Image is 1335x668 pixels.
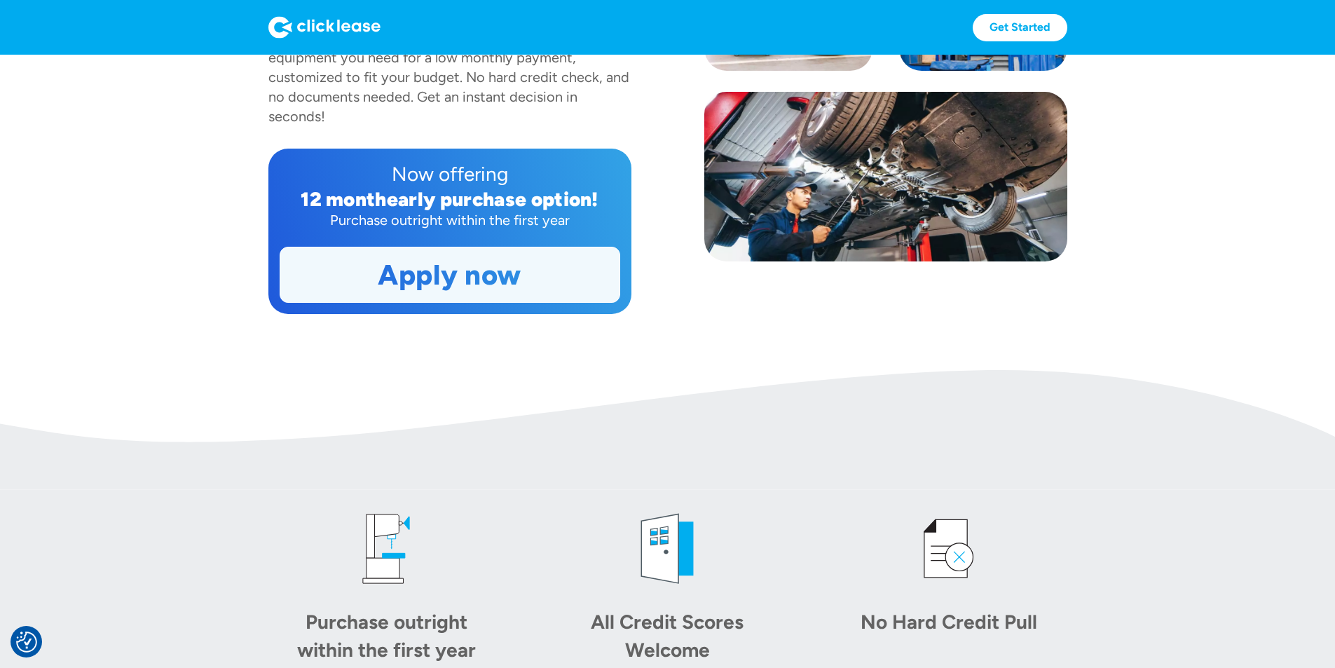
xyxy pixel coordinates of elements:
div: No Hard Credit Pull [851,608,1047,636]
img: Revisit consent button [16,632,37,653]
div: 12 month [301,187,387,211]
div: All Credit Scores Welcome [569,608,765,664]
div: Purchase outright within the first year [280,210,620,230]
div: Now offering [280,160,620,188]
img: welcome icon [625,507,709,591]
div: Purchase outright within the first year [288,608,484,664]
a: Apply now [280,247,619,302]
a: Get Started [973,14,1067,41]
img: Logo [268,16,381,39]
div: has partnered with Clicklease to help you get the equipment you need for a low monthly payment, c... [268,29,629,125]
img: drill press icon [344,507,428,591]
button: Consent Preferences [16,632,37,653]
img: credit icon [907,507,991,591]
div: early purchase option! [387,187,598,211]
